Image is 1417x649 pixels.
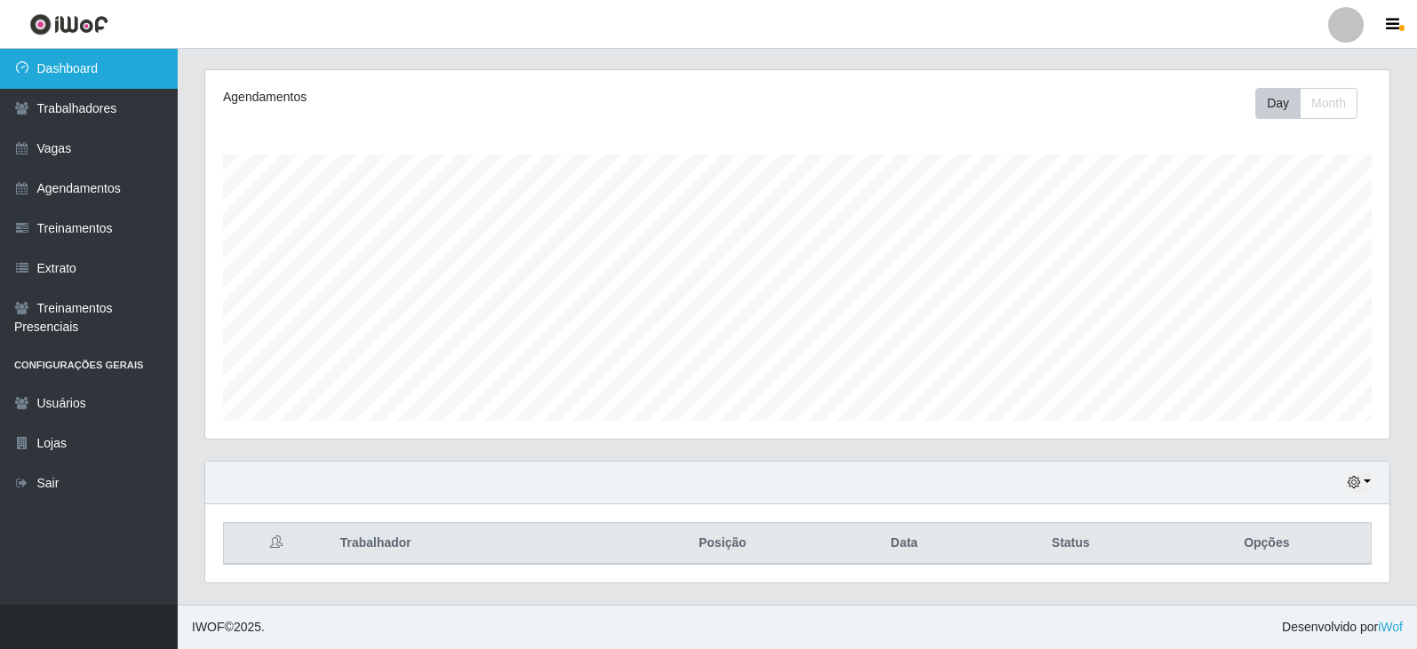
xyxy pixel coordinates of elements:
[29,13,108,36] img: CoreUI Logo
[1378,620,1403,634] a: iWof
[616,523,830,565] th: Posição
[1255,88,1357,119] div: First group
[1255,88,1372,119] div: Toolbar with button groups
[192,618,265,637] span: © 2025 .
[192,620,225,634] span: IWOF
[1163,523,1372,565] th: Opções
[1282,618,1403,637] span: Desenvolvido por
[330,523,616,565] th: Trabalhador
[1255,88,1301,119] button: Day
[830,523,979,565] th: Data
[979,523,1163,565] th: Status
[223,88,686,107] div: Agendamentos
[1300,88,1357,119] button: Month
